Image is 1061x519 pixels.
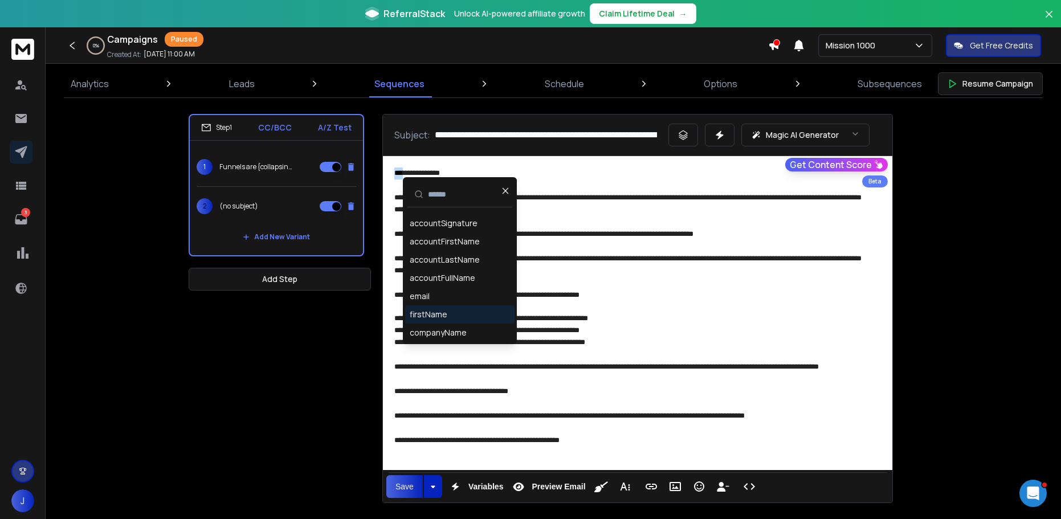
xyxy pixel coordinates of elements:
[10,208,32,231] a: 3
[165,32,203,47] div: Paused
[688,475,710,498] button: Emoticons
[1019,480,1047,507] iframe: Intercom live chat
[374,77,425,91] p: Sequences
[410,236,480,247] div: accountFirstName
[712,475,734,498] button: Insert Unsubscribe Link
[318,122,352,133] p: A/Z Test
[229,77,255,91] p: Leads
[741,124,870,146] button: Magic AI Generator
[368,70,431,97] a: Sequences
[590,3,696,24] button: Claim Lifetime Deal→
[826,40,880,51] p: Mission 1000
[189,114,364,256] li: Step1CC/BCCA/Z Test1Funnels are {collapsing|falling apart} – here’s what’s {next|coming up}2(no s...
[454,8,585,19] p: Unlock AI-powered affiliate growth
[201,122,232,133] div: Step 1
[466,482,506,492] span: Variables
[508,475,587,498] button: Preview Email
[970,40,1033,51] p: Get Free Credits
[766,129,839,141] p: Magic AI Generator
[862,175,888,187] div: Beta
[197,159,213,175] span: 1
[107,32,158,46] h1: Campaigns
[938,72,1043,95] button: Resume Campaign
[197,198,213,214] span: 2
[21,208,30,217] p: 3
[11,489,34,512] button: J
[410,272,475,284] div: accountFullName
[697,70,744,97] a: Options
[704,77,737,91] p: Options
[394,128,430,142] p: Subject:
[258,122,292,133] p: CC/BCC
[1042,7,1056,34] button: Close banner
[858,77,922,91] p: Subsequences
[410,254,480,265] div: accountLastName
[64,70,116,97] a: Analytics
[410,291,430,302] div: email
[93,42,99,49] p: 0 %
[71,77,109,91] p: Analytics
[410,327,467,338] div: companyName
[189,268,371,291] button: Add Step
[410,309,447,320] div: firstName
[664,475,686,498] button: Insert Image (Ctrl+P)
[219,202,258,211] p: (no subject)
[679,8,687,19] span: →
[538,70,591,97] a: Schedule
[386,475,423,498] button: Save
[529,482,587,492] span: Preview Email
[785,158,888,171] button: Get Content Score
[144,50,195,59] p: [DATE] 11:00 AM
[219,162,292,171] p: Funnels are {collapsing|falling apart} – here’s what’s {next|coming up}
[946,34,1041,57] button: Get Free Credits
[851,70,929,97] a: Subsequences
[234,226,319,248] button: Add New Variant
[410,218,478,229] div: accountSignature
[383,7,445,21] span: ReferralStack
[222,70,262,97] a: Leads
[545,77,584,91] p: Schedule
[107,50,141,59] p: Created At:
[444,475,506,498] button: Variables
